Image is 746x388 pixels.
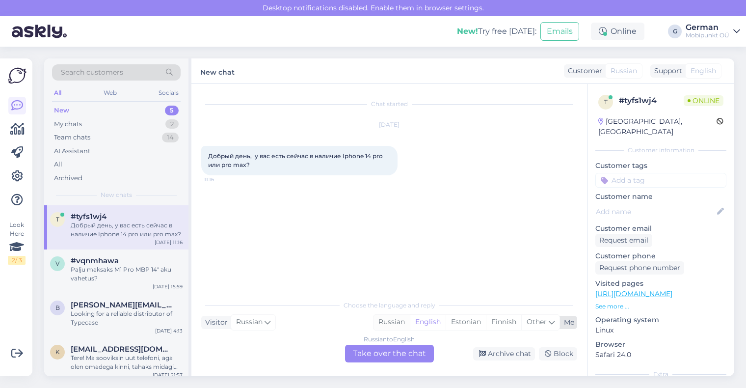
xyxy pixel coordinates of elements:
span: Добрый день, у вас есть сейчас в наличие Iphone 14 pro или рro max? [208,152,384,168]
a: [URL][DOMAIN_NAME] [595,289,672,298]
div: Chat started [201,100,577,109]
div: Support [650,66,682,76]
div: [DATE] 4:13 [155,327,183,334]
div: Choose the language and reply [201,301,577,310]
div: All [52,86,63,99]
span: #tyfs1wj4 [71,212,107,221]
div: New [54,106,69,115]
span: b [55,304,60,311]
div: All [54,160,62,169]
p: See more ... [595,302,726,311]
div: Russian [373,315,410,330]
button: Emails [540,22,579,41]
div: Archive chat [473,347,535,360]
span: Online [684,95,723,106]
span: English [691,66,716,76]
div: 14 [162,133,179,142]
div: Request phone number [595,261,684,275]
p: Customer phone [595,251,726,261]
div: Extra [595,370,726,379]
div: Block [539,347,577,360]
p: Linux [595,325,726,335]
div: AI Assistant [54,146,90,156]
span: New chats [101,191,132,199]
div: G [668,25,682,38]
div: [DATE] 15:59 [153,283,183,290]
div: German [686,24,729,31]
div: Customer [564,66,602,76]
div: Visitor [201,317,228,328]
div: Tere! Ma sooviksin uut telefoni, aga olen omadega kinni, tahaks midagi mis on kõrgem kui 60hz ekr... [71,354,183,371]
p: Visited pages [595,278,726,289]
p: Customer email [595,223,726,234]
input: Add a tag [595,173,726,188]
div: # tyfs1wj4 [619,95,684,107]
div: My chats [54,119,82,129]
span: Russian [611,66,637,76]
span: Other [527,317,547,326]
div: Me [560,317,574,328]
p: Customer name [595,192,726,202]
div: [DATE] 11:16 [155,239,183,246]
div: Looking for a reliable distributor of Typecase [71,309,183,327]
div: Look Here [8,221,26,265]
div: Estonian [446,315,486,330]
a: GermanMobipunkt OÜ [686,24,740,39]
span: Russian [236,317,263,328]
span: kunozifier@gmail.com [71,345,173,354]
div: Archived [54,173,82,183]
div: Take over the chat [345,345,434,362]
span: Search customers [61,67,123,78]
span: #vqnmhawa [71,256,119,265]
img: Askly Logo [8,66,27,85]
div: 2 [165,119,179,129]
span: v [55,260,59,267]
div: [DATE] [201,120,577,129]
p: Browser [595,339,726,350]
div: Try free [DATE]: [457,26,536,37]
label: New chat [200,64,235,78]
b: New! [457,27,478,36]
div: English [410,315,446,330]
div: 5 [165,106,179,115]
div: Request email [595,234,652,247]
p: Operating system [595,315,726,325]
div: [GEOGRAPHIC_DATA], [GEOGRAPHIC_DATA] [598,116,717,137]
div: Mobipunkt OÜ [686,31,729,39]
div: [DATE] 21:57 [153,371,183,379]
div: Finnish [486,315,521,330]
span: t [56,216,59,223]
div: Добрый день, у вас есть сейчас в наличие Iphone 14 pro или рro max? [71,221,183,239]
div: Russian to English [364,335,415,344]
div: 2 / 3 [8,256,26,265]
div: Team chats [54,133,90,142]
div: Online [591,23,644,40]
p: Customer tags [595,161,726,171]
span: benson@typecase.co [71,301,173,309]
input: Add name [596,206,715,217]
div: Customer information [595,146,726,155]
span: t [604,98,608,106]
div: Palju maksaks M1 Pro MBP 14" aku vahetus? [71,265,183,283]
span: 11:16 [204,176,241,183]
p: Safari 24.0 [595,350,726,360]
div: Web [102,86,119,99]
div: Socials [157,86,181,99]
span: k [55,348,60,356]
